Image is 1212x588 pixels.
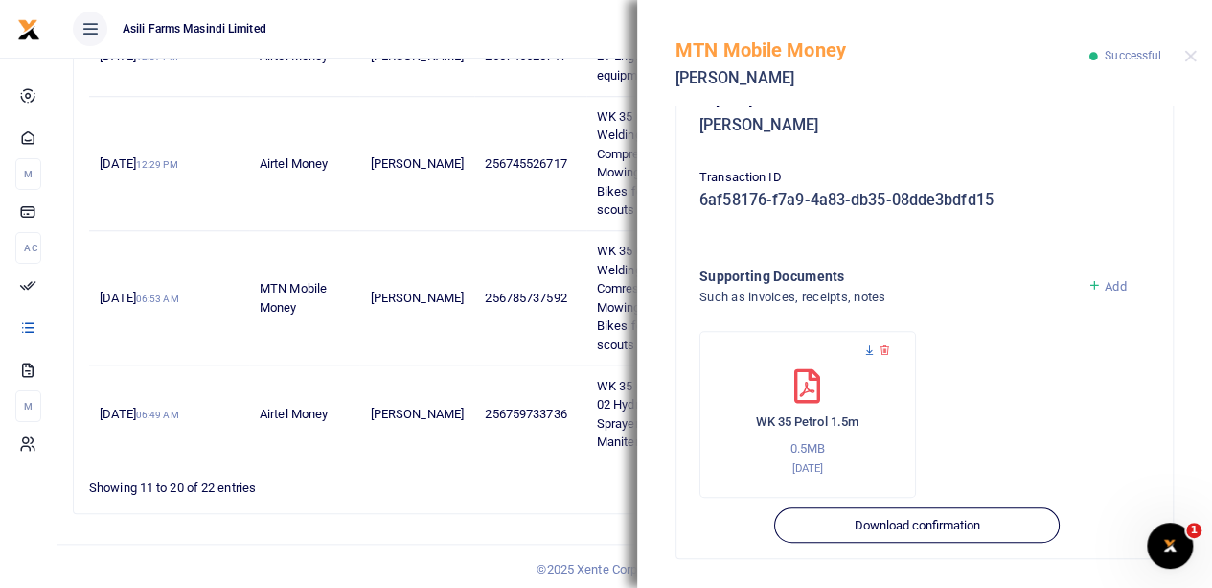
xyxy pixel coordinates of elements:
[597,109,745,218] span: WK 35 008 02 Petrol for Welding Spraying Compressor Blowing Mowing Powersaw and Bikes for securit...
[136,159,178,170] small: 12:29 PM
[260,281,327,315] span: MTN Mobile Money
[774,507,1059,544] button: Download confirmation
[371,407,464,421] span: [PERSON_NAME]
[100,407,178,421] span: [DATE]
[699,266,1072,287] h4: Supporting Documents
[485,156,566,171] span: 256745526717
[1087,279,1127,294] a: Add
[136,294,179,304] small: 06:53 AM
[791,461,823,475] small: [DATE]
[597,31,737,82] span: WK 35 008 01 Brake fluid 2T Engine Oil for small equipments Maintenance
[136,410,179,420] small: 06:49 AM
[699,168,1150,188] p: Transaction ID
[371,291,464,305] span: [PERSON_NAME]
[260,156,328,171] span: Airtel Money
[15,232,41,264] li: Ac
[675,38,1089,61] h5: MTN Mobile Money
[15,390,41,422] li: M
[100,291,178,305] span: [DATE]
[675,69,1089,88] h5: [PERSON_NAME]
[17,21,40,35] a: logo-small logo-large logo-large
[371,156,464,171] span: [PERSON_NAME]
[1147,523,1193,569] iframe: Intercom live chat
[597,379,735,450] span: WK 35 001 03 WK 35 001 02 Hydraulic pipe for Sprayers and Planter Manitenance
[260,407,328,421] span: Airtel Money
[115,20,274,37] span: Asili Farms Masindi Limited
[1186,523,1201,538] span: 1
[17,18,40,41] img: logo-small
[485,291,566,305] span: 256785737592
[720,414,896,430] h6: WK 35 Petrol 1.5m
[1184,50,1197,62] button: Close
[1105,279,1126,294] span: Add
[15,158,41,190] li: M
[100,156,177,171] span: [DATE]
[485,407,566,421] span: 256759733736
[699,116,1150,135] h5: [PERSON_NAME]
[720,439,896,459] p: 0.5MB
[89,468,537,498] div: Showing 11 to 20 of 22 entries
[1105,49,1161,62] span: Successful
[699,191,1150,210] h5: 6af58176-f7a9-4a83-db35-08dde3bdfd15
[699,331,916,498] div: WK 35 Petrol 1.5m
[597,244,745,352] span: WK 35 008 02 Petrol for Welding Spraying Comressor Blowing Mowing Powersaw and Bikes for security...
[699,287,1072,308] h4: Such as invoices, receipts, notes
